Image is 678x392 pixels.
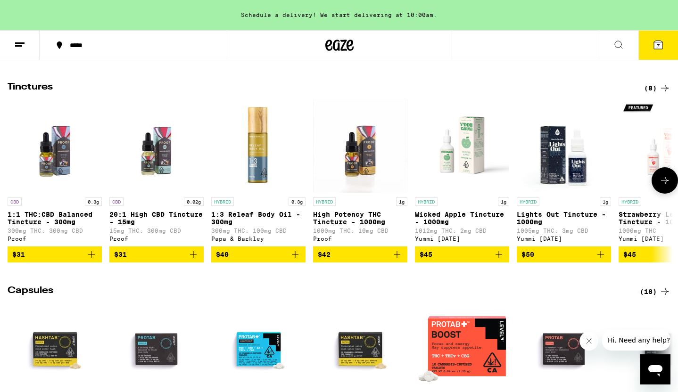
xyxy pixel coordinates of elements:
[579,332,598,351] iframe: Close message
[211,228,306,234] p: 300mg THC: 100mg CBD
[8,228,102,234] p: 300mg THC: 300mg CBD
[640,286,670,297] a: (18)
[498,197,509,206] p: 1g
[313,236,407,242] div: Proof
[85,197,102,206] p: 0.3g
[8,246,102,262] button: Add to bag
[216,251,229,258] span: $40
[415,236,509,242] div: Yummi [DATE]
[640,354,670,384] iframe: Button to launch messaging window
[313,98,407,193] img: Proof - High Potency THC Tincture - 1000mg
[517,197,539,206] p: HYBRID
[313,98,407,246] a: Open page for High Potency THC Tincture - 1000mg from Proof
[211,98,306,246] a: Open page for 1:3 Releaf Body Oil - 300mg from Papa & Barkley
[313,197,336,206] p: HYBRID
[109,197,124,206] p: CBD
[313,228,407,234] p: 1000mg THC: 10mg CBD
[521,251,534,258] span: $50
[211,211,306,226] p: 1:3 Releaf Body Oil - 300mg
[517,246,611,262] button: Add to bag
[109,236,204,242] div: Proof
[644,82,670,94] a: (8)
[8,98,102,246] a: Open page for 1:1 THC:CBD Balanced Tincture - 300mg from Proof
[109,98,204,193] img: Proof - 20:1 High CBD Tincture - 15mg
[211,197,234,206] p: HYBRID
[318,251,331,258] span: $42
[8,197,22,206] p: CBD
[211,246,306,262] button: Add to bag
[602,330,670,351] iframe: Message from company
[8,236,102,242] div: Proof
[12,251,25,258] span: $31
[8,98,102,193] img: Proof - 1:1 THC:CBD Balanced Tincture - 300mg
[517,236,611,242] div: Yummi [DATE]
[657,43,660,49] span: 7
[517,98,611,246] a: Open page for Lights Out Tincture - 1000mg from Yummi Karma
[517,98,611,193] img: Yummi Karma - Lights Out Tincture - 1000mg
[8,286,624,297] h2: Capsules
[415,197,438,206] p: HYBRID
[114,251,127,258] span: $31
[396,197,407,206] p: 1g
[517,228,611,234] p: 1005mg THC: 3mg CBD
[211,98,306,193] img: Papa & Barkley - 1:3 Releaf Body Oil - 300mg
[415,98,509,246] a: Open page for Wicked Apple Tincture - 1000mg from Yummi Karma
[109,211,204,226] p: 20:1 High CBD Tincture - 15mg
[415,246,509,262] button: Add to bag
[619,197,641,206] p: HYBRID
[313,246,407,262] button: Add to bag
[415,228,509,234] p: 1012mg THC: 2mg CBD
[109,228,204,234] p: 15mg THC: 300mg CBD
[517,211,611,226] p: Lights Out Tincture - 1000mg
[600,197,611,206] p: 1g
[415,211,509,226] p: Wicked Apple Tincture - 1000mg
[211,236,306,242] div: Papa & Barkley
[638,31,678,60] button: 7
[8,211,102,226] p: 1:1 THC:CBD Balanced Tincture - 300mg
[109,98,204,246] a: Open page for 20:1 High CBD Tincture - 15mg from Proof
[289,197,306,206] p: 0.3g
[415,98,509,193] img: Yummi Karma - Wicked Apple Tincture - 1000mg
[109,246,204,262] button: Add to bag
[184,197,204,206] p: 0.02g
[623,251,636,258] span: $45
[313,211,407,226] p: High Potency THC Tincture - 1000mg
[8,82,624,94] h2: Tinctures
[420,251,432,258] span: $45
